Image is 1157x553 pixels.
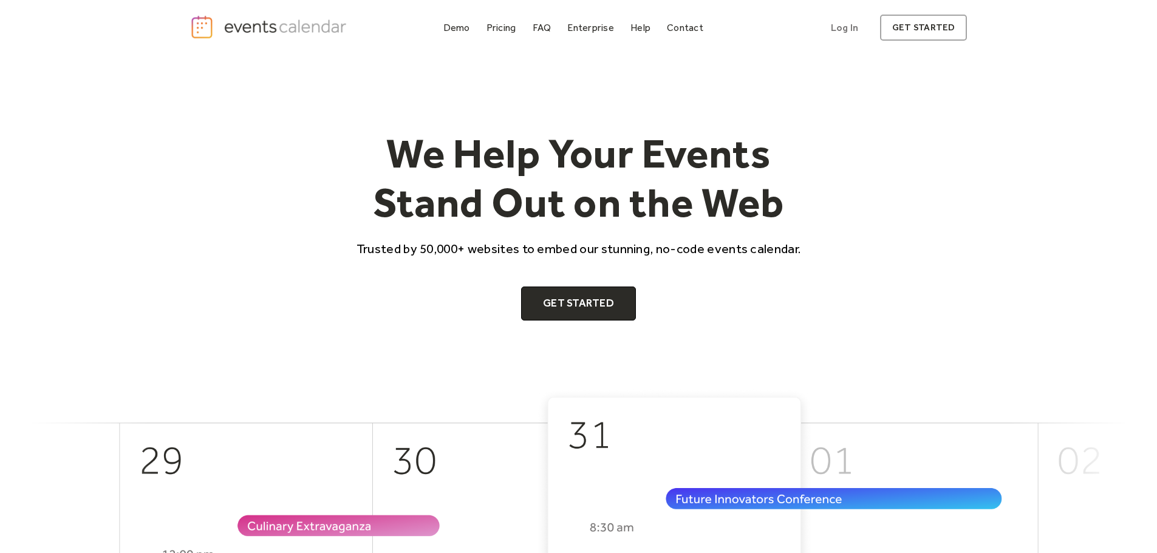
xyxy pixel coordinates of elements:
a: Enterprise [562,19,618,36]
a: get started [880,15,967,41]
a: FAQ [528,19,556,36]
h1: We Help Your Events Stand Out on the Web [346,129,812,228]
div: Demo [443,24,470,31]
div: Contact [667,24,703,31]
div: Enterprise [567,24,613,31]
div: Help [630,24,650,31]
div: FAQ [533,24,551,31]
a: Contact [662,19,708,36]
p: Trusted by 50,000+ websites to embed our stunning, no-code events calendar. [346,240,812,257]
a: Get Started [521,287,636,321]
div: Pricing [486,24,516,31]
a: Demo [439,19,475,36]
a: Pricing [482,19,521,36]
a: Help [626,19,655,36]
a: Log In [819,15,870,41]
